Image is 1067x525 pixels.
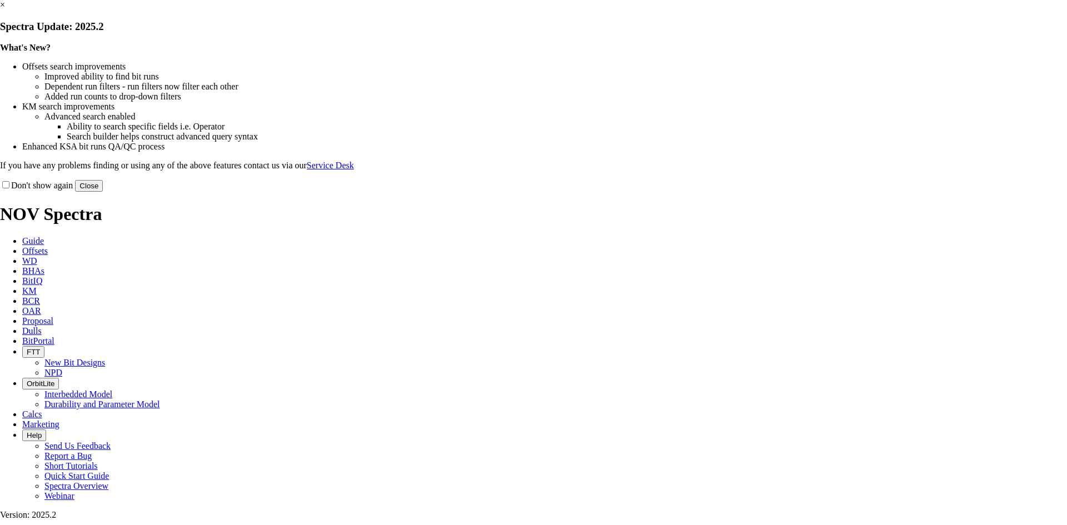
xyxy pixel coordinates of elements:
[22,102,1067,112] li: KM search improvements
[22,419,59,429] span: Marketing
[44,112,1067,122] li: Advanced search enabled
[44,92,1067,102] li: Added run counts to drop-down filters
[22,286,37,296] span: KM
[44,461,98,471] a: Short Tutorials
[22,306,41,316] span: OAR
[44,399,160,409] a: Durability and Parameter Model
[44,82,1067,92] li: Dependent run filters - run filters now filter each other
[44,368,62,377] a: NPD
[44,389,112,399] a: Interbedded Model
[44,441,111,451] a: Send Us Feedback
[22,236,44,246] span: Guide
[44,481,108,491] a: Spectra Overview
[22,142,1067,152] li: Enhanced KSA bit runs QA/QC process
[75,180,103,192] button: Close
[22,336,54,346] span: BitPortal
[22,326,42,336] span: Dulls
[22,246,48,256] span: Offsets
[67,132,1067,142] li: Search builder helps construct advanced query syntax
[22,296,40,306] span: BCR
[44,358,105,367] a: New Bit Designs
[22,409,42,419] span: Calcs
[22,256,37,266] span: WD
[2,181,9,188] input: Don't show again
[44,451,92,461] a: Report a Bug
[67,122,1067,132] li: Ability to search specific fields i.e. Operator
[22,62,1067,72] li: Offsets search improvements
[44,72,1067,82] li: Improved ability to find bit runs
[44,491,74,501] a: Webinar
[44,471,109,481] a: Quick Start Guide
[27,379,54,388] span: OrbitLite
[307,161,354,170] a: Service Desk
[22,316,53,326] span: Proposal
[27,348,40,356] span: FTT
[22,276,42,286] span: BitIQ
[27,431,42,439] span: Help
[22,266,44,276] span: BHAs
